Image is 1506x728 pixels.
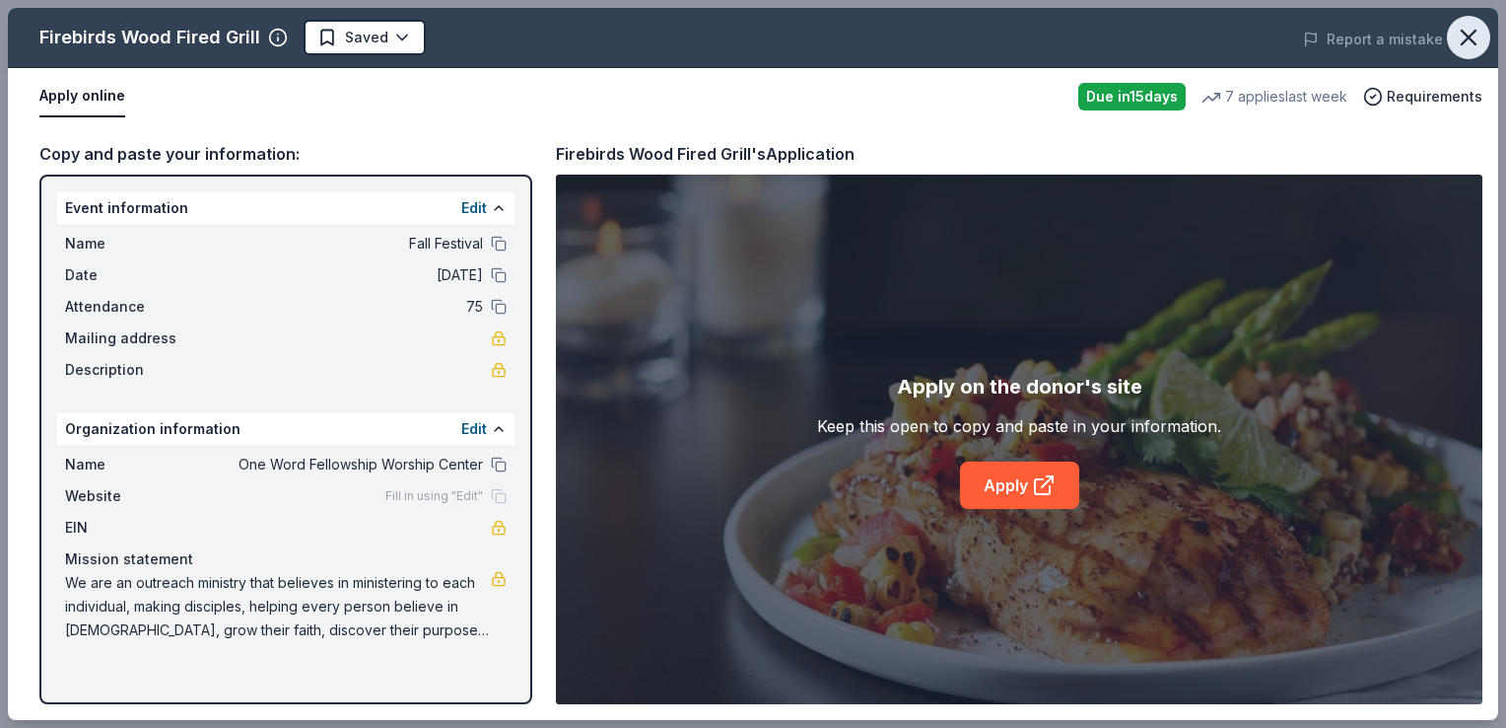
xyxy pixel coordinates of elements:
[65,516,197,540] span: EIN
[197,453,483,476] span: One Word Fellowship Worship Center
[1387,85,1482,109] span: Requirements
[197,232,483,255] span: Fall Festival
[197,263,483,287] span: [DATE]
[1078,83,1186,110] div: Due in 15 days
[897,371,1142,402] div: Apply on the donor's site
[385,488,483,504] span: Fill in using "Edit"
[57,413,514,445] div: Organization information
[1303,28,1443,51] button: Report a mistake
[304,20,426,55] button: Saved
[960,462,1079,509] a: Apply
[461,196,487,220] button: Edit
[197,295,483,319] span: 75
[65,358,197,382] span: Description
[65,571,491,642] span: We are an outreach ministry that believes in ministering to each individual, making disciples, he...
[345,26,388,49] span: Saved
[57,192,514,224] div: Event information
[39,76,125,117] button: Apply online
[817,414,1221,438] div: Keep this open to copy and paste in your information.
[65,484,197,508] span: Website
[461,417,487,441] button: Edit
[65,295,197,319] span: Attendance
[65,547,507,571] div: Mission statement
[65,232,197,255] span: Name
[65,263,197,287] span: Date
[65,327,197,350] span: Mailing address
[65,453,197,476] span: Name
[39,22,260,53] div: Firebirds Wood Fired Grill
[39,141,532,167] div: Copy and paste your information:
[1363,85,1482,109] button: Requirements
[1201,85,1347,109] div: 7 applies last week
[556,141,855,167] div: Firebirds Wood Fired Grill's Application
